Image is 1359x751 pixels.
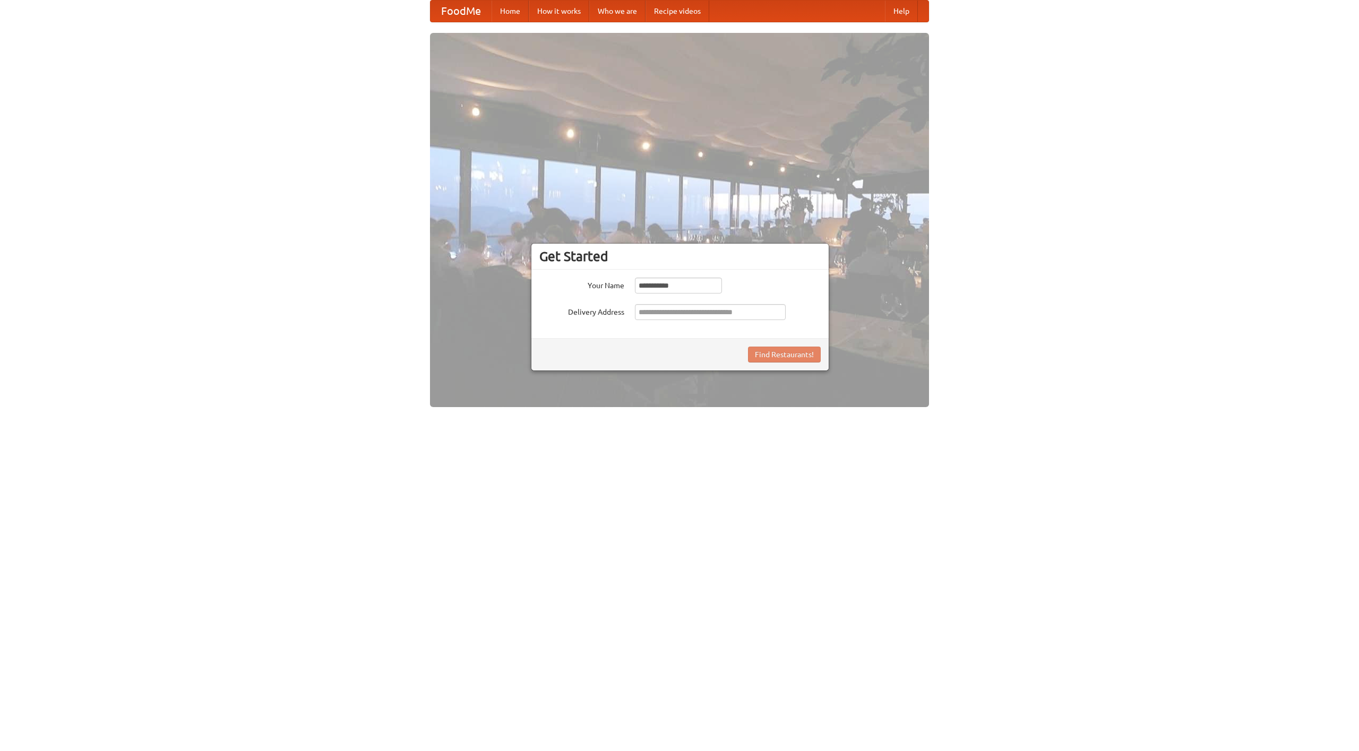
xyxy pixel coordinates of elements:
a: FoodMe [431,1,492,22]
a: Home [492,1,529,22]
h3: Get Started [539,248,821,264]
label: Delivery Address [539,304,624,317]
a: Recipe videos [646,1,709,22]
a: Help [885,1,918,22]
a: Who we are [589,1,646,22]
button: Find Restaurants! [748,347,821,362]
label: Your Name [539,278,624,291]
a: How it works [529,1,589,22]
